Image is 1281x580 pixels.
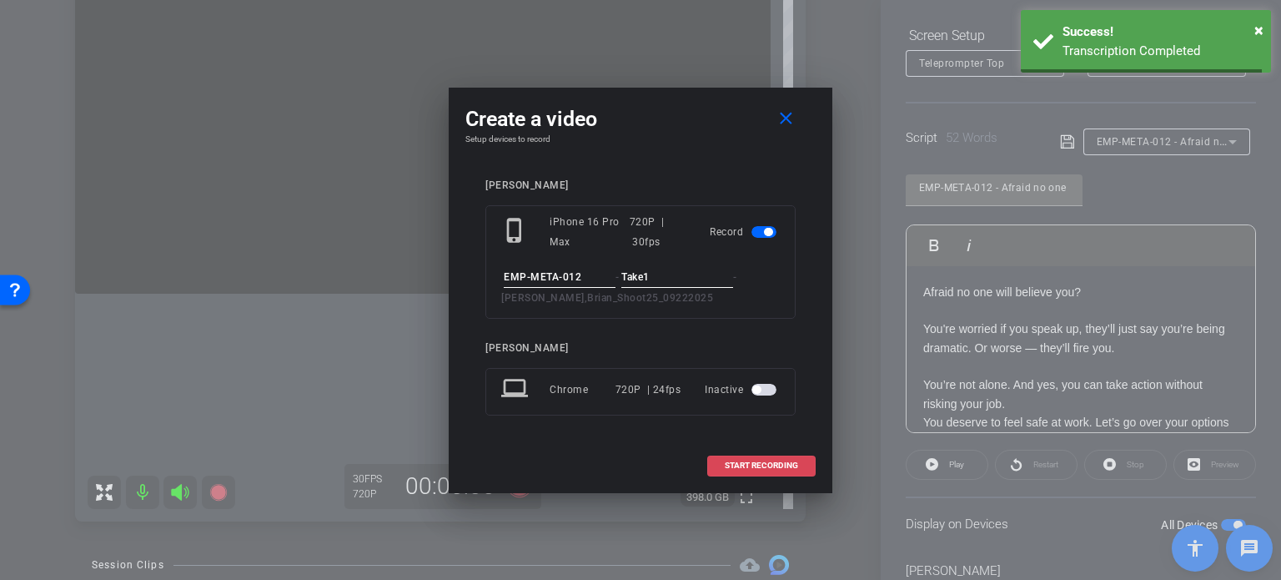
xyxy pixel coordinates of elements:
mat-icon: close [776,108,796,129]
div: Create a video [465,104,816,134]
div: Success! [1062,23,1258,42]
div: Chrome [550,375,615,405]
div: Inactive [705,375,780,405]
span: [PERSON_NAME],Brian_Shoot25_09222025 [501,292,713,304]
div: Transcription Completed [1062,42,1258,61]
div: 720P | 30fps [630,212,686,252]
span: - [615,271,620,283]
div: Record [710,212,780,252]
mat-icon: laptop [501,375,531,405]
input: ENTER HERE [504,267,615,288]
button: Close [1254,18,1263,43]
input: ENTER HERE [621,267,733,288]
button: START RECORDING [707,456,816,477]
div: 720P | 24fps [615,375,681,405]
div: [PERSON_NAME] [485,179,796,192]
span: - [733,271,737,283]
h4: Setup devices to record [465,134,816,144]
span: × [1254,20,1263,40]
div: iPhone 16 Pro Max [550,212,630,252]
mat-icon: phone_iphone [501,217,531,247]
span: START RECORDING [725,461,798,470]
div: [PERSON_NAME] [485,342,796,355]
